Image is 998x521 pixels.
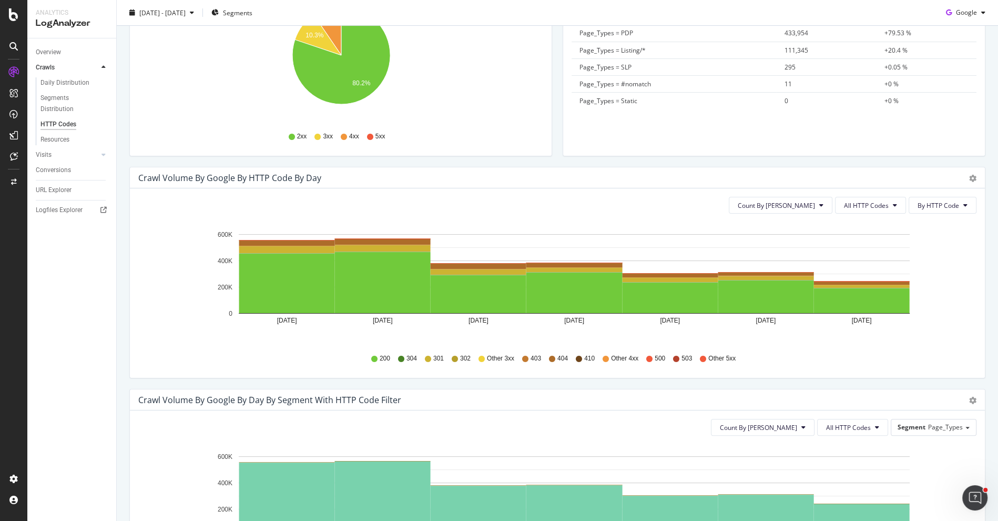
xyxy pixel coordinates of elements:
[373,317,393,324] text: [DATE]
[729,197,832,214] button: Count By [PERSON_NAME]
[207,4,257,21] button: Segments
[36,185,109,196] a: URL Explorer
[125,4,198,21] button: [DATE] - [DATE]
[681,354,692,363] span: 503
[223,8,252,17] span: Segments
[469,317,488,324] text: [DATE]
[708,354,736,363] span: Other 5xx
[969,175,976,182] div: gear
[36,165,109,176] a: Conversions
[460,354,471,363] span: 302
[817,419,888,436] button: All HTTP Codes
[844,201,889,210] span: All HTTP Codes
[40,93,99,115] div: Segments Distribution
[579,79,651,88] span: Page_Types = #nomatch
[909,197,976,214] button: By HTTP Code
[918,201,959,210] span: By HTTP Code
[36,62,98,73] a: Crawls
[884,28,911,37] span: +79.53 %
[835,197,906,214] button: All HTTP Codes
[942,4,990,21] button: Google
[36,205,83,216] div: Logfiles Explorer
[40,119,109,130] a: HTTP Codes
[785,46,808,55] span: 111,345
[375,132,385,141] span: 5xx
[36,8,108,17] div: Analytics
[898,423,925,432] span: Segment
[40,134,69,145] div: Resources
[564,317,584,324] text: [DATE]
[579,96,637,105] span: Page_Types = Static
[138,222,977,344] svg: A chart.
[218,506,232,513] text: 200K
[218,453,232,460] text: 600K
[884,96,899,105] span: +0 %
[433,354,444,363] span: 301
[720,423,797,432] span: Count By Day
[138,173,321,183] div: Crawl Volume by google by HTTP Code by Day
[584,354,595,363] span: 410
[884,46,908,55] span: +20.4 %
[218,284,232,291] text: 200K
[956,8,977,17] span: Google
[218,231,232,238] text: 600K
[36,62,55,73] div: Crawls
[36,205,109,216] a: Logfiles Explorer
[218,479,232,487] text: 400K
[928,423,963,432] span: Page_Types
[557,354,568,363] span: 404
[579,63,632,72] span: Page_Types = SLP
[36,47,61,58] div: Overview
[579,46,646,55] span: Page_Types = Listing/*
[138,395,401,405] div: Crawl Volume by google by Day by Segment with HTTP Code Filter
[36,149,52,161] div: Visits
[785,79,792,88] span: 11
[40,77,89,88] div: Daily Distribution
[531,354,541,363] span: 403
[852,317,872,324] text: [DATE]
[139,8,186,17] span: [DATE] - [DATE]
[487,354,514,363] span: Other 3xx
[756,317,776,324] text: [DATE]
[218,257,232,265] text: 400K
[36,47,109,58] a: Overview
[40,119,76,130] div: HTTP Codes
[655,354,665,363] span: 500
[738,201,815,210] span: Count By Day
[323,132,333,141] span: 3xx
[40,77,109,88] a: Daily Distribution
[36,149,98,161] a: Visits
[36,165,71,176] div: Conversions
[349,132,359,141] span: 4xx
[969,397,976,404] div: gear
[711,419,814,436] button: Count By [PERSON_NAME]
[297,132,307,141] span: 2xx
[380,354,390,363] span: 200
[579,28,633,37] span: Page_Types = PDP
[660,317,680,324] text: [DATE]
[40,93,109,115] a: Segments Distribution
[826,423,871,432] span: All HTTP Codes
[229,310,232,317] text: 0
[785,63,796,72] span: 295
[884,79,899,88] span: +0 %
[962,485,987,510] iframe: Intercom live chat
[36,185,72,196] div: URL Explorer
[36,17,108,29] div: LogAnalyzer
[40,134,109,145] a: Resources
[611,354,638,363] span: Other 4xx
[406,354,417,363] span: 304
[785,96,788,105] span: 0
[785,28,808,37] span: 433,954
[884,63,908,72] span: +0.05 %
[277,317,297,324] text: [DATE]
[352,80,370,87] text: 80.2%
[305,32,323,39] text: 10.3%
